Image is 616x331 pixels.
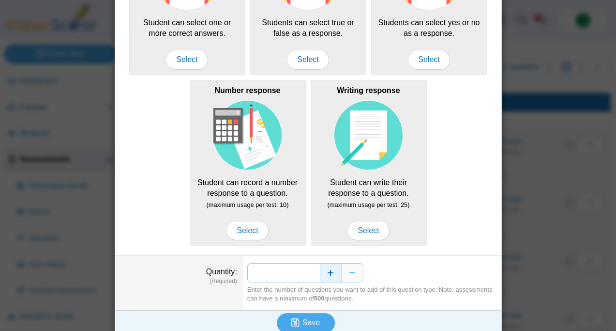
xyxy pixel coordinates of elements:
[120,277,237,285] dfn: (Required)
[190,80,306,246] div: Student can record a number response to a question.
[347,221,389,240] span: Select
[207,201,289,208] small: (maximum usage per test: 10)
[206,268,237,276] label: Quantity
[226,221,268,240] span: Select
[334,101,403,170] img: item-type-writing-response.svg
[247,285,496,303] div: Enter the number of questions you want to add of this question type. Note, assessments can have a...
[213,101,282,170] img: item-type-number-response.svg
[320,263,342,283] button: Increase
[314,295,325,302] b: 500
[328,201,410,208] small: (maximum usage per test: 25)
[342,263,363,283] button: Decrease
[311,80,427,246] div: Student can write their response to a question.
[287,50,329,69] span: Select
[337,86,400,95] b: Writing response
[302,318,320,327] span: Save
[408,50,450,69] span: Select
[214,86,280,95] b: Number response
[166,50,208,69] span: Select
